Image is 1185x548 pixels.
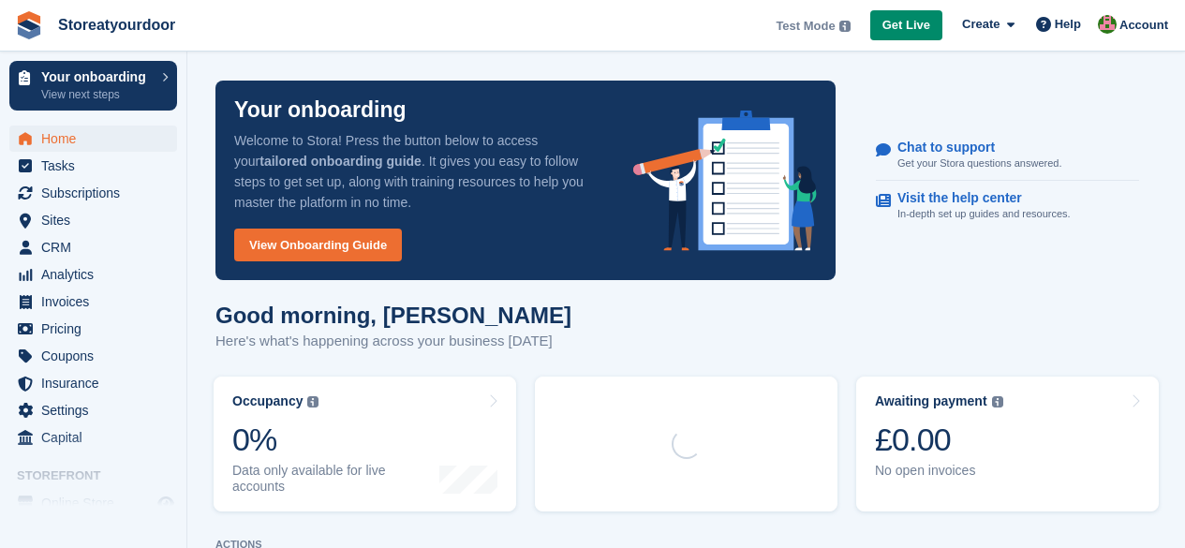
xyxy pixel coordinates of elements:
[15,11,43,39] img: stora-icon-8386f47178a22dfd0bd8f6a31ec36ba5ce8667c1dd55bd0f319d3a0aa187defe.svg
[215,331,571,352] p: Here's what's happening across your business [DATE]
[41,370,154,396] span: Insurance
[856,377,1159,511] a: Awaiting payment £0.00 No open invoices
[9,207,177,233] a: menu
[9,397,177,423] a: menu
[215,303,571,328] h1: Good morning, [PERSON_NAME]
[234,229,402,261] a: View Onboarding Guide
[876,181,1139,231] a: Visit the help center In-depth set up guides and resources.
[9,343,177,369] a: menu
[9,289,177,315] a: menu
[875,463,1003,479] div: No open invoices
[897,156,1061,171] p: Get your Stora questions answered.
[962,15,1000,34] span: Create
[41,207,154,233] span: Sites
[897,190,1056,206] p: Visit the help center
[1055,15,1081,34] span: Help
[41,261,154,288] span: Analytics
[870,10,942,41] a: Get Live
[9,316,177,342] a: menu
[1119,16,1168,35] span: Account
[41,424,154,451] span: Capital
[214,377,516,511] a: Occupancy 0% Data only available for live accounts
[41,316,154,342] span: Pricing
[875,421,1003,459] div: £0.00
[9,261,177,288] a: menu
[992,396,1003,407] img: icon-info-grey-7440780725fd019a000dd9b08b2336e03edf1995a4989e88bcd33f0948082b44.svg
[41,70,153,83] p: Your onboarding
[776,17,835,36] span: Test Mode
[259,154,422,169] strong: tailored onboarding guide
[9,370,177,396] a: menu
[633,111,817,251] img: onboarding-info-6c161a55d2c0e0a8cae90662b2fe09162a5109e8cc188191df67fb4f79e88e88.svg
[17,467,186,485] span: Storefront
[41,126,154,152] span: Home
[875,393,987,409] div: Awaiting payment
[41,397,154,423] span: Settings
[41,490,154,516] span: Online Store
[1098,15,1117,34] img: David Griffith-Owen
[876,130,1139,182] a: Chat to support Get your Stora questions answered.
[41,86,153,103] p: View next steps
[9,490,177,516] a: menu
[41,153,154,179] span: Tasks
[232,393,303,409] div: Occupancy
[41,234,154,260] span: CRM
[51,9,183,40] a: Storeatyourdoor
[9,234,177,260] a: menu
[897,140,1046,156] p: Chat to support
[232,421,439,459] div: 0%
[9,61,177,111] a: Your onboarding View next steps
[41,343,154,369] span: Coupons
[234,130,603,213] p: Welcome to Stora! Press the button below to access your . It gives you easy to follow steps to ge...
[839,21,851,32] img: icon-info-grey-7440780725fd019a000dd9b08b2336e03edf1995a4989e88bcd33f0948082b44.svg
[41,180,154,206] span: Subscriptions
[897,206,1071,222] p: In-depth set up guides and resources.
[307,396,318,407] img: icon-info-grey-7440780725fd019a000dd9b08b2336e03edf1995a4989e88bcd33f0948082b44.svg
[155,492,177,514] a: Preview store
[9,424,177,451] a: menu
[232,463,439,495] div: Data only available for live accounts
[234,99,407,121] p: Your onboarding
[9,180,177,206] a: menu
[9,153,177,179] a: menu
[9,126,177,152] a: menu
[41,289,154,315] span: Invoices
[882,16,930,35] span: Get Live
